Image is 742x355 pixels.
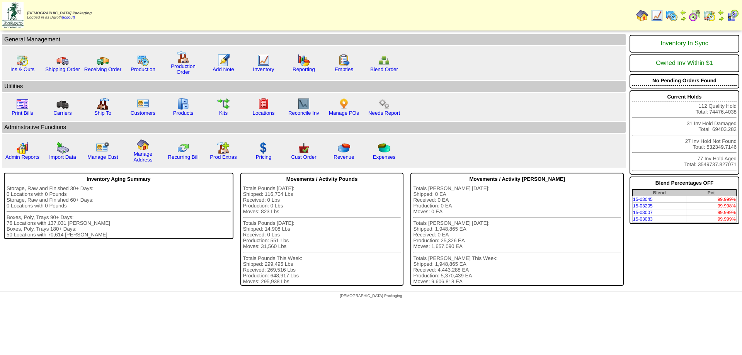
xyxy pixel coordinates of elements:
img: reconcile.gif [177,142,189,154]
img: locations.gif [257,98,270,110]
a: Locations [252,110,274,116]
span: Logged in as Dgroth [27,11,92,20]
img: home.gif [137,139,149,151]
img: zoroco-logo-small.webp [2,2,24,28]
a: (logout) [62,15,75,20]
a: Admin Reports [5,154,39,160]
a: Manage POs [329,110,359,116]
img: network.png [378,54,390,66]
td: Adminstrative Functions [2,122,626,133]
img: arrowleft.gif [718,9,724,15]
a: Products [173,110,194,116]
a: Ship To [94,110,111,116]
a: Manage Address [134,151,153,163]
a: Manage Cust [87,154,118,160]
img: line_graph.gif [257,54,270,66]
a: Empties [335,66,353,72]
img: prodextras.gif [217,142,230,154]
a: Needs Report [368,110,400,116]
a: Customers [131,110,155,116]
div: Totals [PERSON_NAME] [DATE]: Shipped: 0 EA Received: 0 EA Production: 0 EA Moves: 0 EA Totals [PE... [413,185,621,284]
a: Production Order [171,63,196,75]
img: graph.gif [298,54,310,66]
a: Expenses [373,154,396,160]
a: Inventory [253,66,274,72]
img: arrowleft.gif [680,9,686,15]
a: Prod Extras [210,154,237,160]
a: Pricing [256,154,272,160]
div: Owned Inv Within $1 [632,56,737,71]
img: truck3.gif [56,98,69,110]
a: Shipping Order [45,66,80,72]
img: cust_order.png [298,142,310,154]
div: Inventory Aging Summary [7,174,231,184]
td: 99.999% [686,196,736,203]
a: Receiving Order [84,66,121,72]
span: [DEMOGRAPHIC_DATA] Packaging [340,294,402,298]
div: Movements / Activity [PERSON_NAME] [413,174,621,184]
a: 15-03205 [633,203,653,209]
img: calendarinout.gif [703,9,716,22]
img: customers.gif [137,98,149,110]
img: line_graph.gif [651,9,663,22]
a: 15-03007 [633,210,653,215]
a: Ins & Outs [10,66,34,72]
td: General Management [2,34,626,45]
img: po.png [338,98,350,110]
div: No Pending Orders Found [632,76,737,86]
td: Utilities [2,81,626,92]
a: Import Data [49,154,76,160]
a: Blend Order [370,66,398,72]
img: import.gif [56,142,69,154]
img: truck.gif [56,54,69,66]
img: dollar.gif [257,142,270,154]
a: Print Bills [12,110,33,116]
td: 99.999% [686,216,736,223]
a: Reporting [293,66,315,72]
img: factory.gif [177,51,189,63]
div: 112 Quality Hold Total: 74476.4038 31 Inv Hold Damaged Total: 69403.282 27 Inv Hold Not Found Tot... [630,90,739,175]
a: Production [131,66,155,72]
img: managecust.png [96,142,110,154]
img: arrowright.gif [718,15,724,22]
img: calendarprod.gif [665,9,678,22]
a: Add Note [213,66,234,72]
a: Kits [219,110,228,116]
div: Current Holds [632,92,737,102]
div: Movements / Activity Pounds [243,174,401,184]
th: Pct [686,190,736,196]
img: factory2.gif [97,98,109,110]
td: 99.999% [686,209,736,216]
a: 15-03045 [633,197,653,202]
div: Inventory In Sync [632,36,737,51]
div: Totals Pounds [DATE]: Shipped: 116,704 Lbs Received: 0 Lbs Production: 0 Lbs Moves: 823 Lbs Total... [243,185,401,284]
img: pie_chart.png [338,142,350,154]
img: calendarcustomer.gif [727,9,739,22]
img: line_graph2.gif [298,98,310,110]
img: invoice2.gif [16,98,29,110]
img: calendarblend.gif [689,9,701,22]
td: 99.998% [686,203,736,209]
img: workorder.gif [338,54,350,66]
img: workflow.gif [217,98,230,110]
a: Carriers [53,110,71,116]
div: Blend Percentages OFF [632,178,737,188]
img: cabinet.gif [177,98,189,110]
a: Recurring Bill [168,154,198,160]
img: calendarprod.gif [137,54,149,66]
a: Revenue [334,154,354,160]
img: graph2.png [16,142,29,154]
img: truck2.gif [97,54,109,66]
img: pie_chart2.png [378,142,390,154]
th: Blend [633,190,686,196]
a: Cust Order [291,154,316,160]
img: arrowright.gif [680,15,686,22]
img: orders.gif [217,54,230,66]
span: [DEMOGRAPHIC_DATA] Packaging [27,11,92,15]
a: 15-03083 [633,216,653,222]
img: workflow.png [378,98,390,110]
a: Reconcile Inv [288,110,319,116]
img: home.gif [636,9,648,22]
img: calendarinout.gif [16,54,29,66]
div: Storage, Raw and Finished 30+ Days: 0 Locations with 0 Pounds Storage, Raw and Finished 60+ Days:... [7,185,231,238]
